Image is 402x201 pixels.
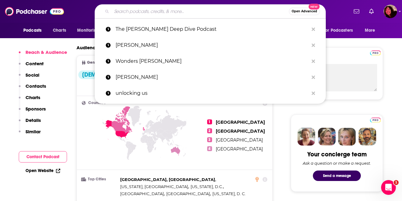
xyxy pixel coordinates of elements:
[26,83,46,89] p: Contacts
[95,85,326,101] a: unlocking us
[120,177,215,182] span: [GEOGRAPHIC_DATA], [GEOGRAPHIC_DATA]
[116,37,309,53] p: sophia bush
[26,168,60,173] a: Open Website
[298,128,315,146] img: Sydney Profile
[19,61,44,72] button: Content
[78,70,150,79] div: [DEMOGRAPHIC_DATA]
[370,118,381,123] img: Podchaser Pro
[112,6,289,16] input: Search podcasts, credits, & more...
[120,191,164,196] span: [GEOGRAPHIC_DATA]
[318,128,336,146] img: Barbara Profile
[116,69,309,85] p: brene brown
[26,94,40,100] p: Charts
[49,25,70,36] a: Charts
[77,26,99,35] span: Monitoring
[370,50,381,55] img: Podchaser Pro
[313,171,361,181] button: Send a message
[26,49,67,55] p: Reach & Audience
[19,106,46,117] button: Sponsors
[19,49,67,61] button: Reach & Audience
[26,106,46,112] p: Sponsors
[95,37,326,53] a: [PERSON_NAME]
[319,25,362,36] button: open menu
[26,117,41,123] p: Details
[216,128,265,134] span: [GEOGRAPHIC_DATA]
[166,191,210,196] span: [GEOGRAPHIC_DATA]
[216,146,263,152] span: [GEOGRAPHIC_DATA]
[207,137,212,142] span: 3
[116,21,309,37] p: The Golden Girls Deep Dive Podcast
[88,101,106,105] span: Countries
[73,25,107,36] button: open menu
[191,184,223,189] span: [US_STATE], D.C.
[384,5,397,18] button: Show profile menu
[19,129,41,140] button: Similar
[351,6,362,17] a: Show notifications dropdown
[166,190,211,197] span: ,
[394,180,399,185] span: 1
[95,69,326,85] a: [PERSON_NAME]
[370,50,381,55] a: Pro website
[120,190,165,197] span: ,
[5,6,64,17] img: Podchaser - Follow, Share and Rate Podcasts
[191,183,224,190] span: ,
[358,128,376,146] img: Jon Profile
[303,161,371,166] div: Ask a question or make a request.
[95,4,326,18] div: Search podcasts, credits, & more...
[19,151,67,163] button: Contact Podcast
[338,128,356,146] img: Jules Profile
[361,25,383,36] button: open menu
[309,4,320,10] span: New
[87,61,101,65] span: Gender
[116,53,309,69] p: Wonders kelly corrigan
[19,72,39,83] button: Social
[216,119,265,125] span: [GEOGRAPHIC_DATA]
[207,128,212,133] span: 2
[370,117,381,123] a: Pro website
[19,117,41,129] button: Details
[26,129,41,135] p: Similar
[365,26,375,35] span: More
[297,53,377,64] label: My Notes
[95,53,326,69] a: Wonders [PERSON_NAME]
[307,151,367,158] div: Your concierge team
[367,6,376,17] a: Show notifications dropdown
[120,183,189,190] span: ,
[207,146,212,151] span: 4
[289,8,320,15] button: Open AdvancedNew
[19,94,40,106] button: Charts
[212,191,246,196] span: [US_STATE], D. C.
[292,10,317,13] span: Open Advanced
[26,61,44,66] p: Content
[323,26,353,35] span: For Podcasters
[207,119,212,124] span: 1
[26,72,39,78] p: Social
[53,26,66,35] span: Charts
[120,176,216,183] span: ,
[116,85,309,101] p: unlocking us
[19,83,46,94] button: Contacts
[23,26,41,35] span: Podcasts
[95,21,326,37] a: The [PERSON_NAME] Deep Dive Podcast
[120,184,188,189] span: [US_STATE], [GEOGRAPHIC_DATA]
[381,180,396,195] iframe: Intercom live chat
[82,177,118,181] h3: Top Cities
[77,45,132,50] h2: Audience Demographics
[216,137,263,143] span: [GEOGRAPHIC_DATA]
[19,25,49,36] button: open menu
[384,5,397,18] img: User Profile
[384,5,397,18] span: Logged in as Kathryn-Musilek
